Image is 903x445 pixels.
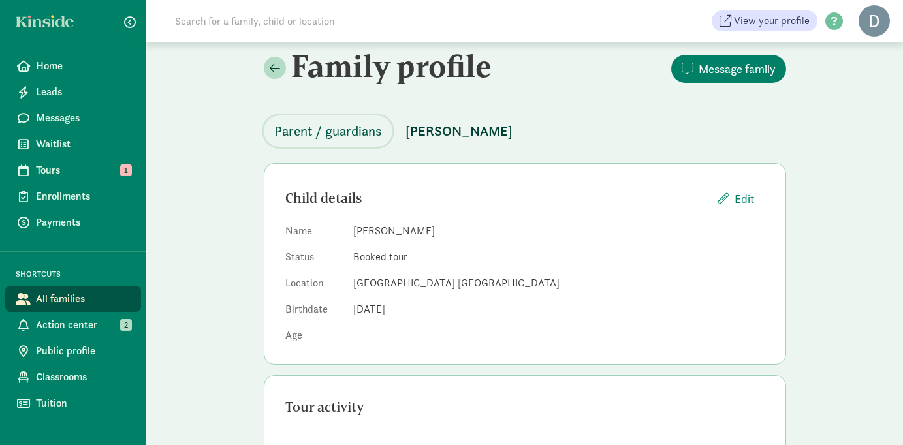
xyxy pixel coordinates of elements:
a: Tours 1 [5,157,141,183]
dd: [PERSON_NAME] [353,223,765,239]
a: All families [5,286,141,312]
input: Search for a family, child or location [167,8,533,34]
div: Tour activity [285,397,765,418]
span: Waitlist [36,136,131,152]
dd: [GEOGRAPHIC_DATA] [GEOGRAPHIC_DATA] [353,275,765,291]
dd: Booked tour [353,249,765,265]
a: Messages [5,105,141,131]
a: Enrollments [5,183,141,209]
span: [PERSON_NAME] [405,121,513,142]
a: Tuition [5,390,141,416]
span: Parent / guardians [274,121,382,142]
iframe: Chat Widget [838,382,903,445]
a: Waitlist [5,131,141,157]
a: Classrooms [5,364,141,390]
button: Parent / guardians [264,115,392,147]
span: 1 [120,164,132,176]
span: Classrooms [36,369,131,385]
span: 2 [120,319,132,331]
span: Message family [699,60,776,78]
a: Action center 2 [5,312,141,338]
span: Payments [36,215,131,230]
a: Public profile [5,338,141,364]
h2: Family profile [264,48,522,84]
span: Leads [36,84,131,100]
button: [PERSON_NAME] [395,115,523,147]
span: Home [36,58,131,74]
span: [DATE] [353,302,385,316]
a: Payments [5,209,141,236]
span: View your profile [734,13,810,29]
dt: Age [285,328,343,343]
dt: Status [285,249,343,270]
span: Tuition [36,395,131,411]
span: Public profile [36,343,131,359]
a: View your profile [712,10,817,31]
dt: Birthdate [285,301,343,322]
span: Edit [735,190,754,207]
button: Message family [671,55,786,83]
a: Home [5,53,141,79]
span: Action center [36,317,131,333]
span: Messages [36,110,131,126]
a: Parent / guardians [264,124,392,139]
span: All families [36,291,131,307]
a: Leads [5,79,141,105]
button: Edit [707,185,765,213]
span: Tours [36,162,131,178]
div: Child details [285,188,707,209]
dt: Location [285,275,343,296]
a: [PERSON_NAME] [395,124,523,139]
dt: Name [285,223,343,244]
span: Enrollments [36,189,131,204]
